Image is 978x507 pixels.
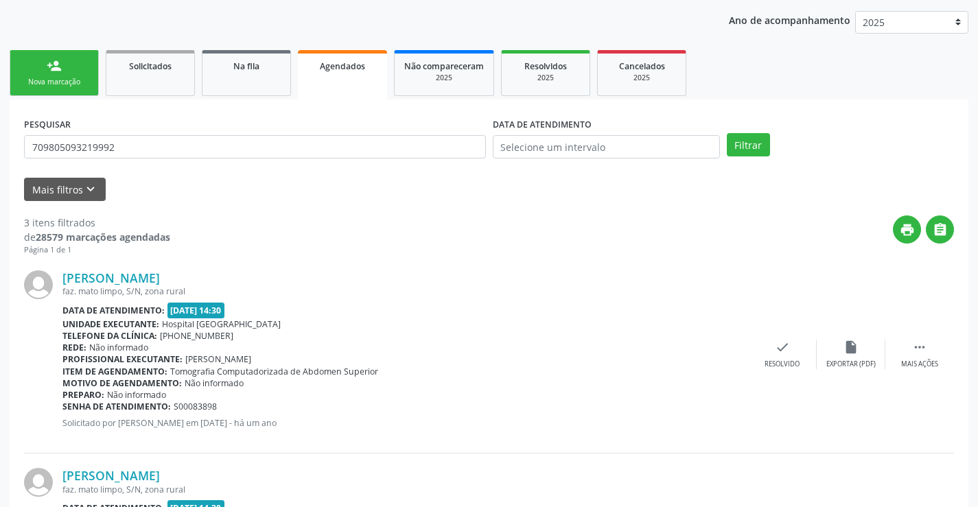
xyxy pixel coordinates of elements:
div: faz. mato limpo, S/N, zona rural [62,285,748,297]
a: [PERSON_NAME] [62,468,160,483]
span: Hospital [GEOGRAPHIC_DATA] [162,318,281,330]
b: Telefone da clínica: [62,330,157,342]
span: [PHONE_NUMBER] [160,330,233,342]
label: DATA DE ATENDIMENTO [493,114,592,135]
div: 2025 [404,73,484,83]
div: 3 itens filtrados [24,215,170,230]
i:  [912,340,927,355]
div: Página 1 de 1 [24,244,170,256]
i: keyboard_arrow_down [83,182,98,197]
b: Senha de atendimento: [62,401,171,412]
a: [PERSON_NAME] [62,270,160,285]
b: Profissional executante: [62,353,183,365]
span: Não informado [107,389,166,401]
div: Mais ações [901,359,938,369]
input: Nome, CNS [24,135,486,158]
b: Data de atendimento: [62,305,165,316]
img: img [24,468,53,497]
b: Rede: [62,342,86,353]
label: PESQUISAR [24,114,71,135]
div: 2025 [511,73,580,83]
i: print [900,222,915,237]
div: faz. mato limpo, S/N, zona rural [62,484,748,495]
button: print [893,215,921,244]
b: Item de agendamento: [62,366,167,377]
b: Unidade executante: [62,318,159,330]
i:  [933,222,948,237]
button: Filtrar [727,133,770,156]
b: Motivo de agendamento: [62,377,182,389]
div: person_add [47,58,62,73]
span: Não informado [89,342,148,353]
button: Mais filtroskeyboard_arrow_down [24,178,106,202]
div: Exportar (PDF) [826,359,876,369]
p: Ano de acompanhamento [729,11,850,28]
span: Não compareceram [404,60,484,72]
span: Solicitados [129,60,172,72]
button:  [926,215,954,244]
span: Na fila [233,60,259,72]
p: Solicitado por [PERSON_NAME] em [DATE] - há um ano [62,417,748,429]
i: check [775,340,790,355]
div: Nova marcação [20,77,89,87]
img: img [24,270,53,299]
span: S00083898 [174,401,217,412]
i: insert_drive_file [843,340,859,355]
span: [DATE] 14:30 [167,303,225,318]
span: Tomografia Computadorizada de Abdomen Superior [170,366,378,377]
span: [PERSON_NAME] [185,353,251,365]
div: 2025 [607,73,676,83]
b: Preparo: [62,389,104,401]
span: Cancelados [619,60,665,72]
span: Não informado [185,377,244,389]
input: Selecione um intervalo [493,135,720,158]
span: Resolvidos [524,60,567,72]
span: Agendados [320,60,365,72]
div: de [24,230,170,244]
strong: 28579 marcações agendadas [36,231,170,244]
div: Resolvido [765,359,800,369]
